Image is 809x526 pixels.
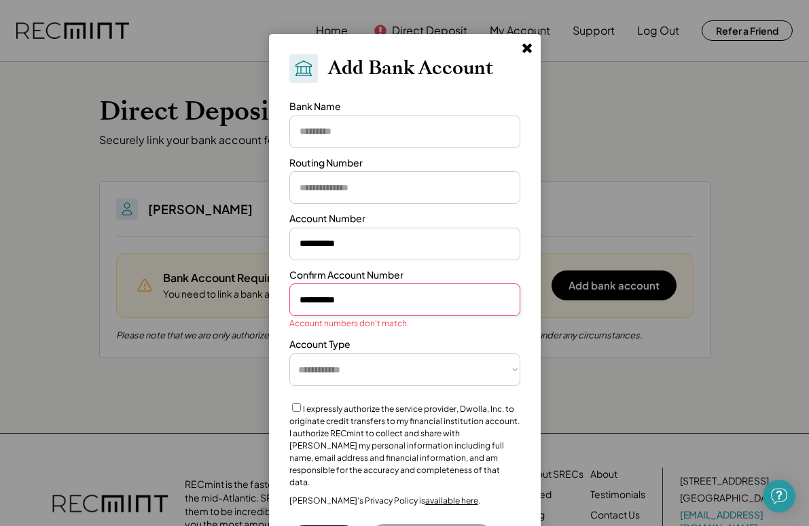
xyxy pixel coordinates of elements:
[289,156,363,170] div: Routing Number
[289,100,341,113] div: Bank Name
[289,212,365,226] div: Account Number
[289,268,403,282] div: Confirm Account Number
[289,495,480,506] div: [PERSON_NAME]’s Privacy Policy is .
[425,495,478,506] a: available here
[763,480,795,512] div: Open Intercom Messenger
[289,318,409,330] div: Account numbers don't match.
[293,58,314,79] img: Bank.svg
[289,404,520,487] label: I expressly authorize the service provider, Dwolla, Inc. to originate credit transfers to my fina...
[289,338,350,351] div: Account Type
[328,57,493,80] h2: Add Bank Account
